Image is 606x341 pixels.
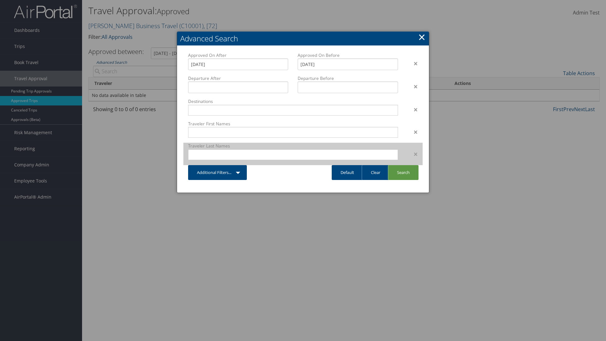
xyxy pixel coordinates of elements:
div: × [403,60,423,67]
a: Clear [362,165,389,180]
div: × [403,128,423,136]
a: Default [332,165,363,180]
label: Destinations [188,98,398,105]
h2: Advanced Search [177,32,429,45]
div: × [403,106,423,113]
label: Approved On After [188,52,288,58]
div: × [403,83,423,90]
label: Traveler Last Names [188,143,398,149]
a: Close [418,31,425,43]
label: Departure Before [298,75,398,81]
label: Traveler First Names [188,121,398,127]
label: Departure After [188,75,288,81]
a: Search [388,165,419,180]
a: Additional Filters... [188,165,247,180]
label: Approved On Before [298,52,398,58]
div: × [403,150,423,158]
